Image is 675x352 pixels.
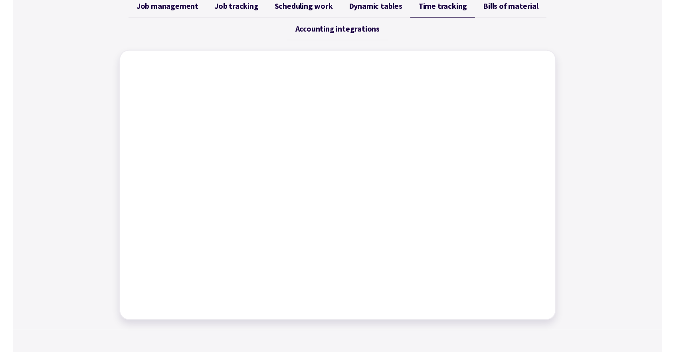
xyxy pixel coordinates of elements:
[137,1,198,11] span: Job management
[295,24,380,34] span: Accounting integrations
[214,1,259,11] span: Job tracking
[275,1,333,11] span: Scheduling work
[542,266,675,352] iframe: Chat Widget
[418,1,467,11] span: Time tracking
[483,1,538,11] span: Bills of material
[128,59,547,311] iframe: Factory - Tracking time worked and creating timesheets
[349,1,402,11] span: Dynamic tables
